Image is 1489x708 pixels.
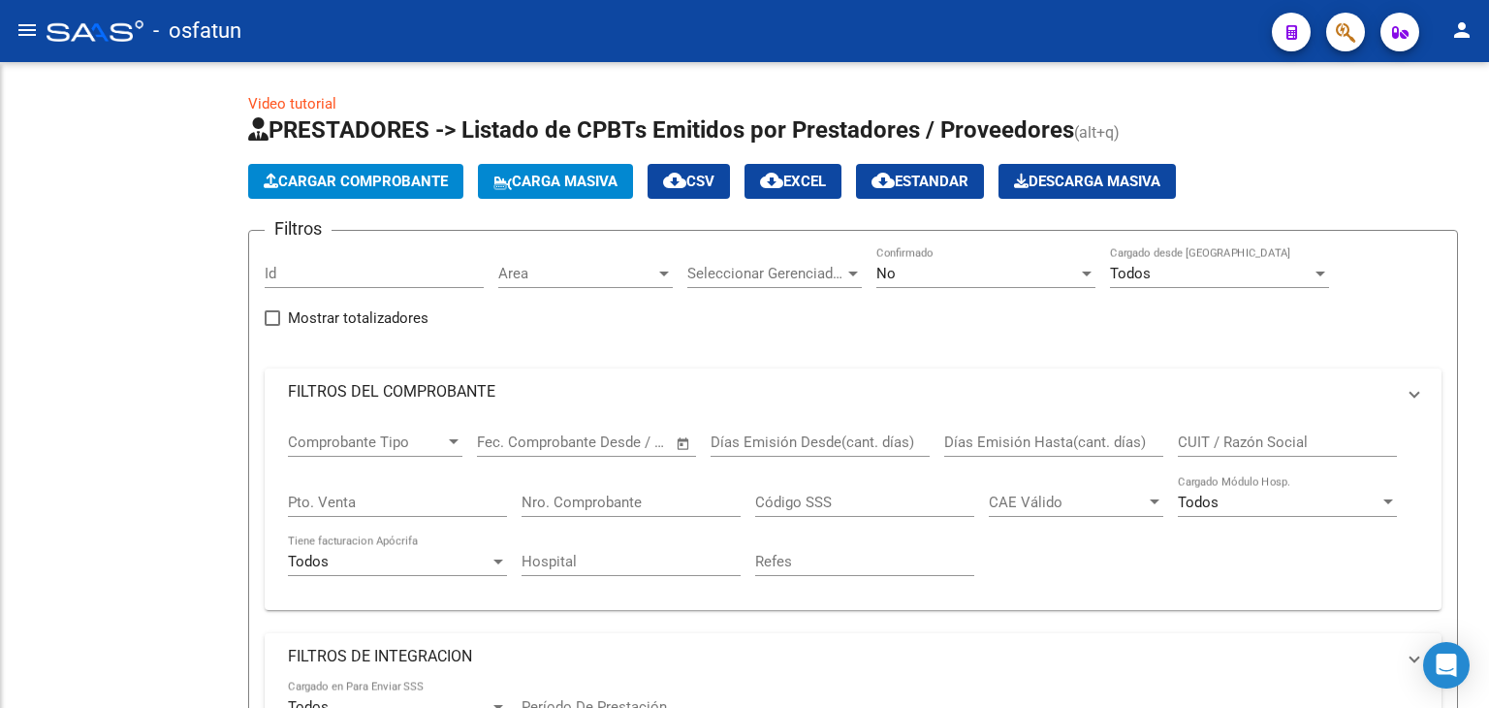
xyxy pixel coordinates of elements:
[288,553,329,570] span: Todos
[557,434,651,451] input: End date
[288,306,428,330] span: Mostrar totalizadores
[856,164,984,199] button: Estandar
[1423,642,1470,689] div: Open Intercom Messenger
[648,164,730,199] button: CSV
[989,494,1146,511] span: CAE Válido
[871,169,895,192] mat-icon: cloud_download
[478,164,633,199] button: Carga Masiva
[265,369,1441,415] mat-expansion-panel-header: FILTROS DEL COMPROBANTE
[477,434,540,451] input: Start date
[153,10,241,52] span: - osfatun
[265,415,1441,610] div: FILTROS DEL COMPROBANTE
[663,173,714,190] span: CSV
[248,164,463,199] button: Cargar Comprobante
[1178,494,1219,511] span: Todos
[248,95,336,113] a: Video tutorial
[288,434,445,451] span: Comprobante Tipo
[264,173,448,190] span: Cargar Comprobante
[876,265,896,282] span: No
[760,173,826,190] span: EXCEL
[998,164,1176,199] app-download-masive: Descarga masiva de comprobantes (adjuntos)
[288,381,1395,402] mat-panel-title: FILTROS DEL COMPROBANTE
[16,18,39,42] mat-icon: menu
[1450,18,1473,42] mat-icon: person
[265,215,332,242] h3: Filtros
[871,173,968,190] span: Estandar
[663,169,686,192] mat-icon: cloud_download
[1074,123,1120,142] span: (alt+q)
[248,116,1074,144] span: PRESTADORES -> Listado de CPBTs Emitidos por Prestadores / Proveedores
[687,265,844,282] span: Seleccionar Gerenciador
[288,646,1395,667] mat-panel-title: FILTROS DE INTEGRACION
[493,173,618,190] span: Carga Masiva
[1110,265,1151,282] span: Todos
[760,169,783,192] mat-icon: cloud_download
[998,164,1176,199] button: Descarga Masiva
[498,265,655,282] span: Area
[1014,173,1160,190] span: Descarga Masiva
[265,633,1441,680] mat-expansion-panel-header: FILTROS DE INTEGRACION
[673,433,695,455] button: Open calendar
[744,164,841,199] button: EXCEL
